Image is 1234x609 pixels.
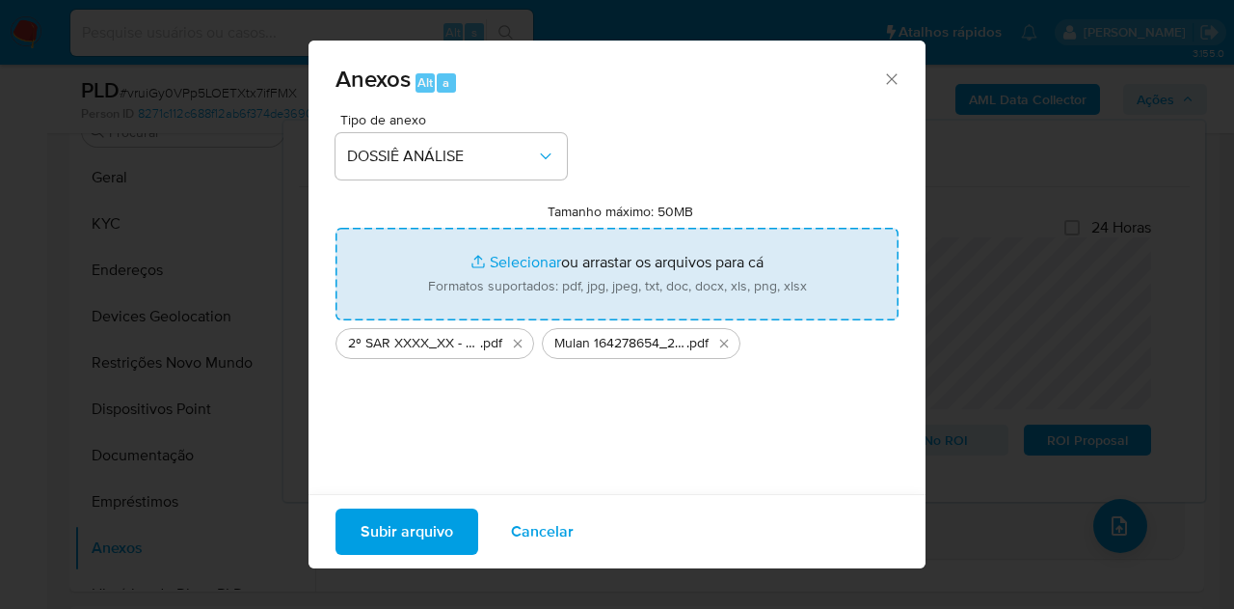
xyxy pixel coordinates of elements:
button: DOSSIÊ ANÁLISE [335,133,567,180]
button: Excluir Mulan 164278654_2025_08_21_08_20_50.pdf [712,332,736,355]
span: Tipo de anexo [340,113,572,126]
label: Tamanho máximo: 50MB [548,203,693,220]
button: Fechar [882,69,899,87]
span: 2º SAR XXXX_XX - CPF 32041858850 - [PERSON_NAME] [348,334,480,353]
span: Mulan 164278654_2025_08_21_08_20_50 [554,334,686,353]
button: Subir arquivo [335,509,478,555]
span: .pdf [480,334,502,353]
span: Anexos [335,62,411,96]
ul: Arquivos selecionados [335,320,899,359]
button: Excluir 2º SAR XXXX_XX - CPF 32041858850 - ELISABETE TEIXEIRA DE ALMEIDA BOTAS.pdf [506,332,529,355]
span: .pdf [686,334,709,353]
span: DOSSIÊ ANÁLISE [347,147,536,166]
button: Cancelar [486,509,599,555]
span: Subir arquivo [361,511,453,553]
span: a [443,73,449,92]
span: Cancelar [511,511,574,553]
span: Alt [417,73,433,92]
